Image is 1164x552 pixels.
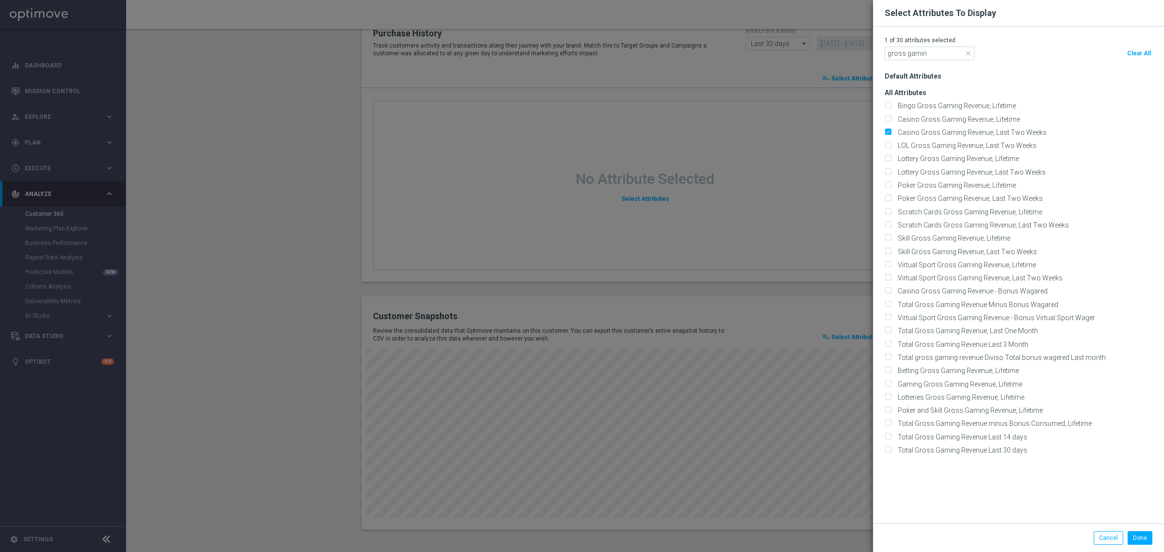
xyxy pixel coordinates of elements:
span: Clear All [1127,50,1151,57]
label: Lottery Gross Gaming Revenue, Last Two Weeks [894,168,1046,177]
label: Lotteries Gross Gaming Revenue, Lifetime [894,393,1024,402]
label: Poker Gross Gaming Revenue, Last Two Weeks [894,194,1043,203]
h3: All Attributes [885,81,1164,97]
label: Poker and Skill Gross Gaming Revenue, Lifetime [894,406,1043,415]
label: Total gross gaming revenue Diviso Total bonus wagered Last month [894,353,1106,362]
label: Bingo Gross Gaming Revenue, Lifetime [894,101,1016,110]
label: Poker Gross Gaming Revenue, Lifetime [894,181,1016,190]
label: Betting Gross Gaming Revenue, Lifetime [894,366,1019,375]
label: Scratch Cards Gross Gaming Revenue, Last Two Weeks [894,221,1069,229]
input: Search [885,47,974,60]
label: Total Gross Gaming Revenue Last 30 days [894,446,1027,455]
label: Skill Gross Gaming Revenue, Last Two Weeks [894,247,1037,256]
label: Total Gross Gaming Revenue, Last One Month [894,326,1038,335]
label: Virtual Sport Gross Gaming Revenue - Bonus Virtual Sport Wager [894,313,1095,322]
label: Casino Gross Gaming Revenue, Last Two Weeks [894,128,1047,137]
label: Virtual Sport Gross Gaming Revenue, Last Two Weeks [894,274,1063,282]
p: 1 of 30 attributes selected. [885,36,1152,44]
label: LOL Gross Gaming Revenue, Last Two Weeks [894,141,1036,150]
label: Virtual Sport Gross Gaming Revenue, Lifetime [894,260,1036,269]
button: Done [1128,531,1152,545]
label: Casino Gross Gaming Revenue - Bonus Wagared [894,287,1048,295]
label: Casino Gross Gaming Revenue, Lifetime [894,115,1020,124]
h2: Select Attributes To Display [885,7,996,19]
label: Total Gross Gaming Revenue minus Bonus Consumed, Lifetime [894,419,1092,428]
label: Scratch Cards Gross Gaming Revenue, Lifetime [894,208,1042,216]
h3: Default Attributes [885,64,1164,81]
button: Cancel [1094,531,1123,545]
label: Total Gross Gaming Revenue Last 3 Month [894,340,1028,349]
label: Skill Gross Gaming Revenue, Lifetime [894,234,1010,243]
label: Gaming Gross Gaming Revenue, Lifetime [894,380,1022,389]
button: Clear All [1126,47,1152,60]
label: Lottery Gross Gaming Revenue, Lifetime [894,154,1019,163]
label: Total Gross Gaming Revenue Last 14 days [894,433,1027,441]
label: Total Gross Gaming Revenue Minus Bonus Wagared [894,300,1058,309]
span: close [964,49,972,57]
